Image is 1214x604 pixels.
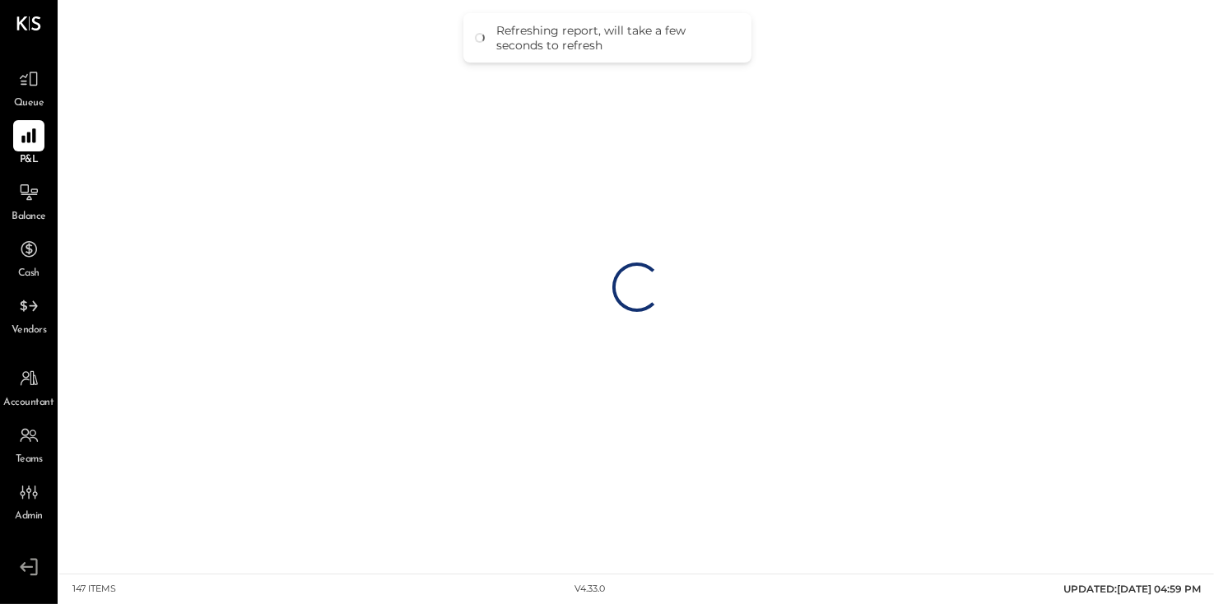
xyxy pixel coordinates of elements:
a: Vendors [1,290,57,338]
span: Teams [16,453,43,467]
span: Admin [15,509,43,524]
a: Teams [1,420,57,467]
span: Cash [18,267,40,281]
div: v 4.33.0 [574,583,605,596]
span: Accountant [4,396,54,411]
div: Refreshing report, will take a few seconds to refresh [496,23,735,53]
a: Admin [1,476,57,524]
a: Balance [1,177,57,225]
span: Balance [12,210,46,225]
span: UPDATED: [DATE] 04:59 PM [1063,583,1201,595]
a: Accountant [1,363,57,411]
span: P&L [20,153,39,168]
div: 147 items [72,583,116,596]
a: Queue [1,63,57,111]
a: P&L [1,120,57,168]
span: Vendors [12,323,47,338]
a: Cash [1,234,57,281]
span: Queue [14,96,44,111]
